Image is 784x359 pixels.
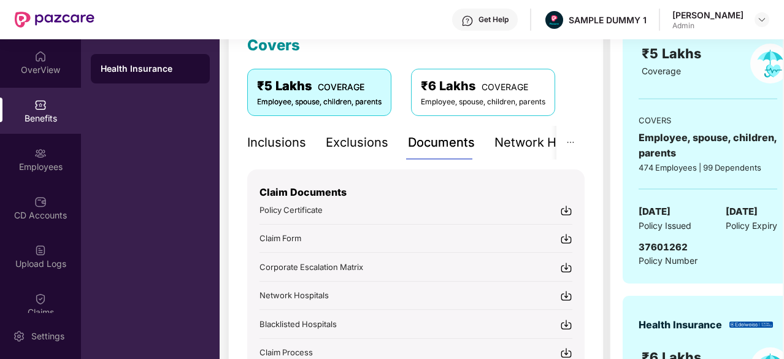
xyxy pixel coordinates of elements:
[729,322,773,328] img: insurerLogo
[13,330,25,342] img: svg+xml;base64,PHN2ZyBpZD0iU2V0dGluZy0yMHgyMCIgeG1sbnM9Imh0dHA6Ly93d3cudzMub3JnLzIwMDAvc3ZnIiB3aW...
[478,15,509,25] div: Get Help
[569,14,647,26] div: SAMPLE DUMMY 1
[34,99,47,111] img: svg+xml;base64,PHN2ZyBpZD0iQmVuZWZpdHMiIHhtbG5zPSJodHRwOi8vd3d3LnczLm9yZy8yMDAwL3N2ZyIgd2lkdGg9Ij...
[326,133,388,152] div: Exclusions
[639,317,722,333] div: Health Insurance
[259,185,572,200] p: Claim Documents
[639,241,688,253] span: 37601262
[560,347,572,359] img: svg+xml;base64,PHN2ZyBpZD0iRG93bmxvYWQtMjR4MjQiIHhtbG5zPSJodHRwOi8vd3d3LnczLm9yZy8yMDAwL3N2ZyIgd2...
[642,45,705,61] span: ₹5 Lakhs
[726,204,758,219] span: [DATE]
[247,36,300,54] span: Covers
[639,219,691,233] span: Policy Issued
[34,147,47,160] img: svg+xml;base64,PHN2ZyBpZD0iRW1wbG95ZWVzIiB4bWxucz0iaHR0cDovL3d3dy53My5vcmcvMjAwMC9zdmciIHdpZHRoPS...
[494,133,602,152] div: Network Hospitals
[28,330,68,342] div: Settings
[672,9,744,21] div: [PERSON_NAME]
[672,21,744,31] div: Admin
[560,261,572,274] img: svg+xml;base64,PHN2ZyBpZD0iRG93bmxvYWQtMjR4MjQiIHhtbG5zPSJodHRwOi8vd3d3LnczLm9yZy8yMDAwL3N2ZyIgd2...
[259,347,313,357] span: Claim Process
[566,138,575,147] span: ellipsis
[461,15,474,27] img: svg+xml;base64,PHN2ZyBpZD0iSGVscC0zMngzMiIgeG1sbnM9Imh0dHA6Ly93d3cudzMub3JnLzIwMDAvc3ZnIiB3aWR0aD...
[259,205,323,215] span: Policy Certificate
[259,233,301,243] span: Claim Form
[545,11,563,29] img: Pazcare_Alternative_logo-01-01.png
[560,233,572,245] img: svg+xml;base64,PHN2ZyBpZD0iRG93bmxvYWQtMjR4MjQiIHhtbG5zPSJodHRwOi8vd3d3LnczLm9yZy8yMDAwL3N2ZyIgd2...
[560,204,572,217] img: svg+xml;base64,PHN2ZyBpZD0iRG93bmxvYWQtMjR4MjQiIHhtbG5zPSJodHRwOi8vd3d3LnczLm9yZy8yMDAwL3N2ZyIgd2...
[639,161,777,174] div: 474 Employees | 99 Dependents
[259,290,329,300] span: Network Hospitals
[257,96,382,108] div: Employee, spouse, children, parents
[15,12,94,28] img: New Pazcare Logo
[639,114,777,126] div: COVERS
[560,290,572,302] img: svg+xml;base64,PHN2ZyBpZD0iRG93bmxvYWQtMjR4MjQiIHhtbG5zPSJodHRwOi8vd3d3LnczLm9yZy8yMDAwL3N2ZyIgd2...
[482,82,528,92] span: COVERAGE
[257,77,382,96] div: ₹5 Lakhs
[560,318,572,331] img: svg+xml;base64,PHN2ZyBpZD0iRG93bmxvYWQtMjR4MjQiIHhtbG5zPSJodHRwOi8vd3d3LnczLm9yZy8yMDAwL3N2ZyIgd2...
[101,63,200,75] div: Health Insurance
[639,204,671,219] span: [DATE]
[318,82,364,92] span: COVERAGE
[259,262,363,272] span: Corporate Escalation Matrix
[556,126,585,160] button: ellipsis
[247,133,306,152] div: Inclusions
[34,293,47,305] img: svg+xml;base64,PHN2ZyBpZD0iQ2xhaW0iIHhtbG5zPSJodHRwOi8vd3d3LnczLm9yZy8yMDAwL3N2ZyIgd2lkdGg9IjIwIi...
[259,319,337,329] span: Blacklisted Hospitals
[34,244,47,257] img: svg+xml;base64,PHN2ZyBpZD0iVXBsb2FkX0xvZ3MiIGRhdGEtbmFtZT0iVXBsb2FkIExvZ3MiIHhtbG5zPSJodHRwOi8vd3...
[642,66,681,76] span: Coverage
[757,15,767,25] img: svg+xml;base64,PHN2ZyBpZD0iRHJvcGRvd24tMzJ4MzIiIHhtbG5zPSJodHRwOi8vd3d3LnczLm9yZy8yMDAwL3N2ZyIgd2...
[34,196,47,208] img: svg+xml;base64,PHN2ZyBpZD0iQ0RfQWNjb3VudHMiIGRhdGEtbmFtZT0iQ0QgQWNjb3VudHMiIHhtbG5zPSJodHRwOi8vd3...
[34,50,47,63] img: svg+xml;base64,PHN2ZyBpZD0iSG9tZSIgeG1sbnM9Imh0dHA6Ly93d3cudzMub3JnLzIwMDAvc3ZnIiB3aWR0aD0iMjAiIG...
[421,96,545,108] div: Employee, spouse, children, parents
[421,77,545,96] div: ₹6 Lakhs
[408,133,475,152] div: Documents
[639,130,777,161] div: Employee, spouse, children, parents
[726,219,777,233] span: Policy Expiry
[639,255,698,266] span: Policy Number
